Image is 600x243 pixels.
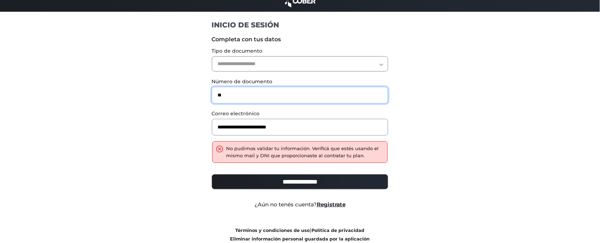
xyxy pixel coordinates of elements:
[236,228,310,233] a: Términos y condiciones de uso
[207,226,394,243] div: |
[212,35,389,44] label: Completa con tus datos
[230,236,370,242] a: Eliminar información personal guardada por la aplicación
[212,78,389,85] label: Número de documento
[207,201,394,209] div: ¿Aún no tenés cuenta?
[226,145,384,159] div: No pudimos validar tu información. Verificá que estés usando el mismo mail y DNI que proporcionas...
[317,201,345,208] a: Registrate
[312,228,365,233] a: Política de privacidad
[212,110,389,117] label: Correo electrónico
[212,20,389,30] h1: INICIO DE SESIÓN
[212,47,389,55] label: Tipo de documento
